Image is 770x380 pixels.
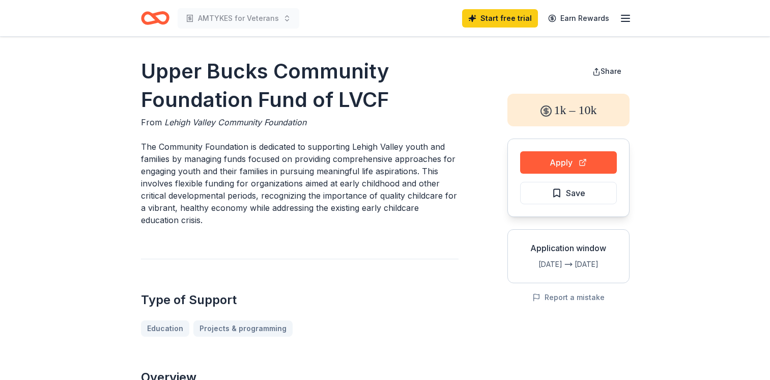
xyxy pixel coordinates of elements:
[462,9,538,28] a: Start free trial
[507,94,630,126] div: 1k – 10k
[520,182,617,204] button: Save
[164,117,306,127] span: Lehigh Valley Community Foundation
[141,141,459,226] p: The Community Foundation is dedicated to supporting Lehigh Valley youth and families by managing ...
[198,12,279,24] span: AMTYKES for Veterans
[520,151,617,174] button: Apply
[141,57,459,114] h1: Upper Bucks Community Foundation Fund of LVCF
[542,9,615,28] a: Earn Rewards
[193,320,293,337] a: Projects & programming
[601,67,621,75] span: Share
[141,6,169,30] a: Home
[516,242,621,254] div: Application window
[584,61,630,82] button: Share
[532,291,605,304] button: Report a mistake
[141,292,459,308] h2: Type of Support
[141,116,459,128] div: From
[516,258,562,270] div: [DATE]
[141,320,189,337] a: Education
[566,186,585,200] span: Save
[178,8,299,29] button: AMTYKES for Veterans
[575,258,621,270] div: [DATE]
